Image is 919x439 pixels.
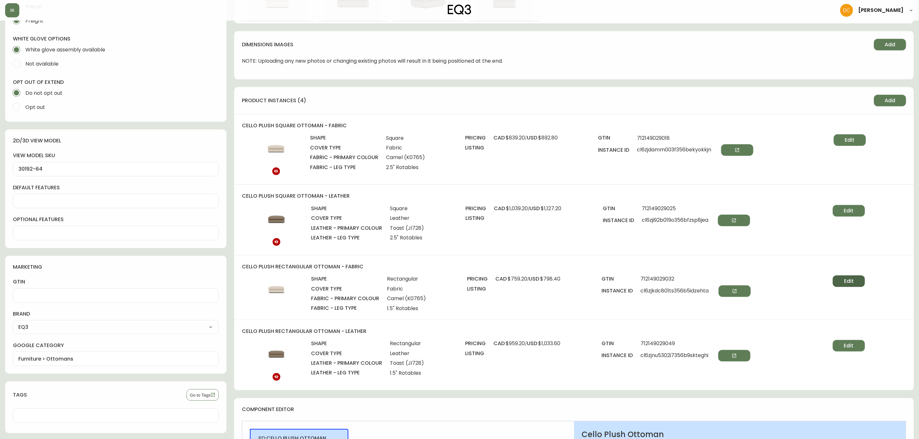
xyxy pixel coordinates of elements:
[390,206,424,211] span: Square
[242,406,901,413] h4: component editor
[387,276,426,282] span: Rectangular
[311,295,379,302] h4: fabric - primary colour
[311,205,382,212] h4: shape
[13,137,214,144] h4: 2d/3d view model
[311,305,379,312] h4: fabric - leg type
[386,145,425,151] span: Fabric
[885,97,896,104] span: Add
[495,275,507,282] span: cad
[465,350,486,357] h4: listing
[25,60,59,67] span: Not available
[642,215,750,226] span: cl6zji92b019o356bfzsp8jea
[311,340,382,347] h4: shape
[467,285,488,292] h4: listing
[538,340,560,347] span: $1,033.60
[844,342,854,349] span: Edit
[13,278,219,285] label: gtin
[262,340,290,368] img: 18a0b6d3-5c5e-4366-9ceb-68f15ec41fa8.jpg
[272,238,280,246] svg: Hidden
[527,340,537,347] span: usd
[242,58,503,64] span: NOTE: Uploading any new photos or changing existing photos will result in it being positioned at ...
[541,205,562,212] span: $1,127.20
[467,275,488,282] h4: pricing
[390,225,424,231] span: Toast (JI728)
[262,275,290,303] img: 79797fa3-2583-4f8c-a710-b030a0e27eb1.jpg
[387,306,426,311] span: 1.5" Rotables
[602,352,633,359] h4: instance id
[637,135,753,141] span: 712149029018
[598,147,630,154] h4: instance id
[494,340,561,347] span: /
[311,215,382,222] h4: cover type
[242,97,869,104] h4: product instances (4)
[530,205,540,212] span: usd
[602,275,633,282] h4: gtin
[465,134,486,141] h4: pricing
[390,341,424,346] span: Rectangular
[506,205,528,212] span: $1,039.20
[506,340,525,347] span: $959.20
[833,340,865,352] button: Edit
[242,193,906,200] h4: cello plush square ottoman - leather
[529,275,539,282] span: usd
[602,340,633,347] h4: gtin
[310,134,378,141] h4: shape
[242,122,906,129] h4: cello plush square ottoman - fabric
[386,155,425,160] span: Camel (K0765)
[494,134,505,141] span: cad
[833,275,865,287] button: Edit
[641,276,751,282] span: 712149029032
[390,351,424,356] span: Leather
[272,373,280,381] svg: Hidden
[13,264,214,271] h4: marketing
[448,4,472,15] img: logo
[387,296,426,301] span: Camel (K0765)
[390,370,424,376] span: 1.5" Rotables
[25,17,43,24] span: Freight
[834,134,866,146] button: Edit
[641,341,750,346] span: 712149029049
[390,215,424,221] span: Leather
[465,215,486,222] h4: listing
[495,275,561,282] span: /
[494,134,558,141] span: /
[272,167,280,175] svg: Hidden
[242,328,906,335] h4: cello plush rectangular ottoman - leather
[874,39,906,50] button: Add
[13,184,219,191] label: default features
[13,342,219,349] label: google category
[540,275,561,282] span: $798.40
[13,35,219,42] h4: white glove options
[25,90,62,96] span: Do not opt out
[310,144,378,151] h4: cover type
[390,235,424,241] span: 2.5" Rotables
[242,263,906,270] h4: cello plush rectangular ottoman - fabric
[603,217,634,224] h4: instance id
[494,205,562,212] span: /
[506,134,525,141] span: $839.20
[311,225,382,232] h4: leather - primary colour
[310,154,378,161] h4: fabric - primary colour
[465,205,486,212] h4: pricing
[311,234,382,241] h4: leather - leg type
[25,46,105,53] span: White glove assembly available
[637,144,753,156] span: cl6zjdamm003f356bekyokkjn
[187,389,219,401] button: Go to Tags
[858,8,904,13] span: [PERSON_NAME]
[13,79,219,86] h4: opt out of extend
[602,287,633,294] h4: instance id
[874,95,906,106] button: Add
[494,340,505,347] span: cad
[311,275,379,282] h4: shape
[13,216,219,223] label: optional features
[844,207,854,214] span: Edit
[13,152,219,159] label: view model sku
[538,134,558,141] span: $892.80
[386,165,425,170] span: 2.5" Rotables
[13,310,219,318] label: brand
[390,360,424,366] span: Toast (JI728)
[310,164,378,171] h4: fabric - leg type
[840,4,853,17] img: 7eb451d6983258353faa3212700b340b
[465,340,486,347] h4: pricing
[262,205,290,233] img: d5575f85-537b-4031-928a-239d9d88339e.jpg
